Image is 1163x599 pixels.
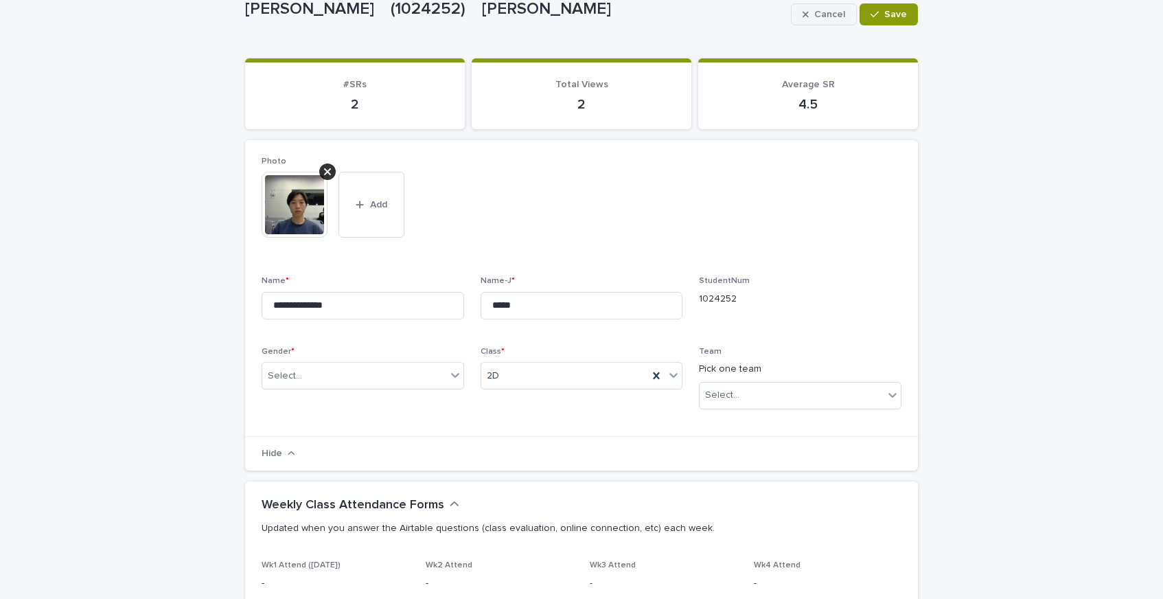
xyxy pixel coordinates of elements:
[699,348,722,356] span: Team
[262,157,286,166] span: Photo
[481,277,515,285] span: Name-J
[481,348,505,356] span: Class
[884,10,907,19] span: Save
[715,96,901,113] p: 4.5
[488,96,675,113] p: 2
[699,362,901,376] p: Pick one team
[754,576,901,591] p: -
[262,96,448,113] p: 2
[262,498,459,513] button: Weekly Class Attendance Forms
[426,561,472,569] span: Wk2 Attend
[262,522,896,534] p: Updated when you answer the Airtable questions (class evaluation, online connection, etc) each week.
[590,576,737,591] p: -
[791,3,857,25] button: Cancel
[426,576,573,591] p: -
[262,277,289,285] span: Name
[262,498,444,513] h2: Weekly Class Attendance Forms
[705,388,739,403] div: Select...
[268,369,302,383] div: Select...
[555,80,608,89] span: Total Views
[782,80,835,89] span: Average SR
[699,277,750,285] span: StudentNum
[262,576,409,591] p: -
[343,80,367,89] span: #SRs
[338,172,404,238] button: Add
[699,292,901,306] p: 1024252
[487,369,499,383] span: 2D
[814,10,845,19] span: Cancel
[370,200,387,210] span: Add
[754,561,801,569] span: Wk4 Attend
[262,449,295,459] button: Hide
[590,561,636,569] span: Wk3 Attend
[860,3,918,25] button: Save
[262,561,341,569] span: Wk1 Attend ([DATE])
[262,348,295,356] span: Gender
